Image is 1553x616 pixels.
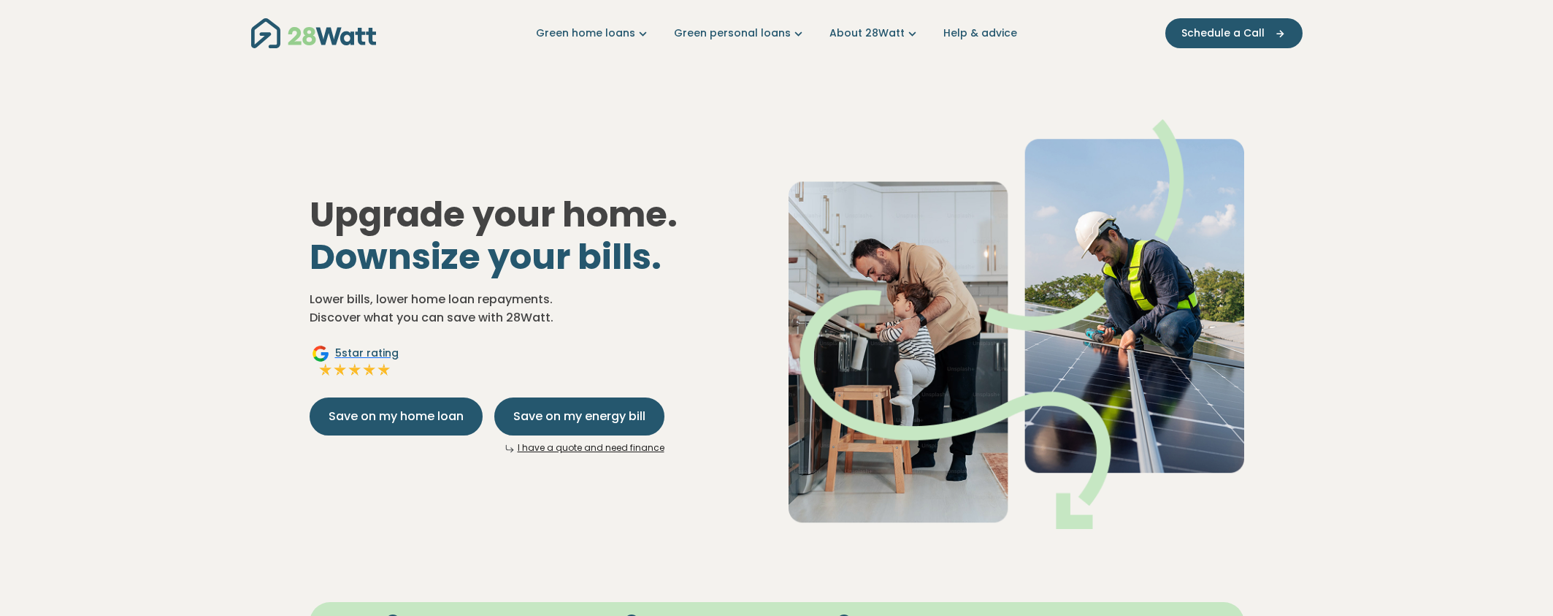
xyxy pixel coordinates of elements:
[335,346,399,361] span: 5 star rating
[513,408,645,425] span: Save on my energy bill
[310,194,765,278] h1: Upgrade your home.
[1165,18,1303,48] button: Schedule a Call
[318,362,333,377] img: Full star
[329,408,464,425] span: Save on my home loan
[943,26,1017,41] a: Help & advice
[377,362,391,377] img: Full star
[789,119,1244,529] img: Dad helping toddler
[310,290,765,327] p: Lower bills, lower home loan repayments. Discover what you can save with 28Watt.
[310,232,662,281] span: Downsize your bills.
[251,15,1303,52] nav: Main navigation
[333,362,348,377] img: Full star
[362,362,377,377] img: Full star
[312,345,329,362] img: Google
[518,441,664,454] a: I have a quote and need finance
[348,362,362,377] img: Full star
[494,398,664,436] button: Save on my energy bill
[536,26,651,41] a: Green home loans
[674,26,806,41] a: Green personal loans
[310,345,401,380] a: Google5star ratingFull starFull starFull starFull starFull star
[251,18,376,48] img: 28Watt
[1181,26,1265,41] span: Schedule a Call
[310,398,483,436] button: Save on my home loan
[829,26,920,41] a: About 28Watt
